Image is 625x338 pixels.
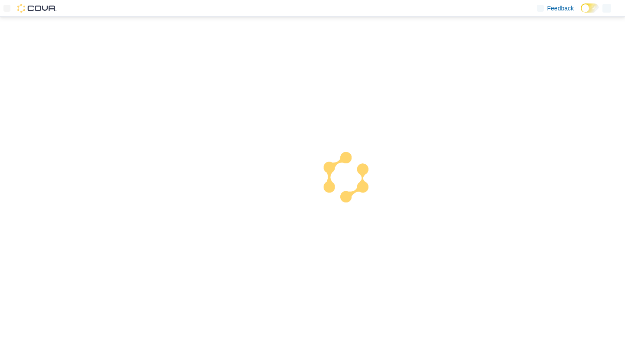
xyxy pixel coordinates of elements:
[547,4,574,13] span: Feedback
[581,3,599,13] input: Dark Mode
[312,146,378,211] img: cova-loader
[17,4,56,13] img: Cova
